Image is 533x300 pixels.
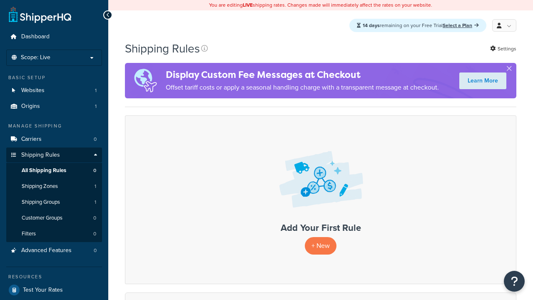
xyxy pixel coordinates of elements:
[22,167,66,174] span: All Shipping Rules
[22,230,36,237] span: Filters
[6,179,102,194] li: Shipping Zones
[134,223,508,233] h3: Add Your First Rule
[9,6,71,23] a: ShipperHQ Home
[443,22,479,29] a: Select a Plan
[6,243,102,258] li: Advanced Features
[349,19,486,32] div: remaining on your Free Trial
[23,287,63,294] span: Test Your Rates
[6,163,102,178] li: All Shipping Rules
[6,74,102,81] div: Basic Setup
[6,210,102,226] a: Customer Groups 0
[6,147,102,163] a: Shipping Rules
[459,72,506,89] a: Learn More
[22,183,58,190] span: Shipping Zones
[6,273,102,280] div: Resources
[21,103,40,110] span: Origins
[6,179,102,194] a: Shipping Zones 1
[6,243,102,258] a: Advanced Features 0
[6,132,102,147] a: Carriers 0
[243,1,253,9] b: LIVE
[6,195,102,210] li: Shipping Groups
[21,152,60,159] span: Shipping Rules
[21,136,42,143] span: Carriers
[6,195,102,210] a: Shipping Groups 1
[166,68,439,82] h4: Display Custom Fee Messages at Checkout
[94,136,97,143] span: 0
[21,33,50,40] span: Dashboard
[6,163,102,178] a: All Shipping Rules 0
[6,226,102,242] a: Filters 0
[6,226,102,242] li: Filters
[21,54,50,61] span: Scope: Live
[504,271,525,292] button: Open Resource Center
[125,40,200,57] h1: Shipping Rules
[490,43,516,55] a: Settings
[93,167,96,174] span: 0
[6,99,102,114] li: Origins
[6,122,102,130] div: Manage Shipping
[6,83,102,98] li: Websites
[6,99,102,114] a: Origins 1
[6,147,102,242] li: Shipping Rules
[94,247,97,254] span: 0
[95,199,96,206] span: 1
[166,82,439,93] p: Offset tariff costs or apply a seasonal handling charge with a transparent message at checkout.
[93,215,96,222] span: 0
[22,215,62,222] span: Customer Groups
[363,22,380,29] strong: 14 days
[95,103,97,110] span: 1
[95,183,96,190] span: 1
[6,282,102,297] a: Test Your Rates
[95,87,97,94] span: 1
[6,132,102,147] li: Carriers
[125,63,166,98] img: duties-banner-06bc72dcb5fe05cb3f9472aba00be2ae8eb53ab6f0d8bb03d382ba314ac3c341.png
[6,210,102,226] li: Customer Groups
[305,237,336,254] p: + New
[93,230,96,237] span: 0
[22,199,60,206] span: Shipping Groups
[21,247,72,254] span: Advanced Features
[6,83,102,98] a: Websites 1
[6,29,102,45] a: Dashboard
[21,87,45,94] span: Websites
